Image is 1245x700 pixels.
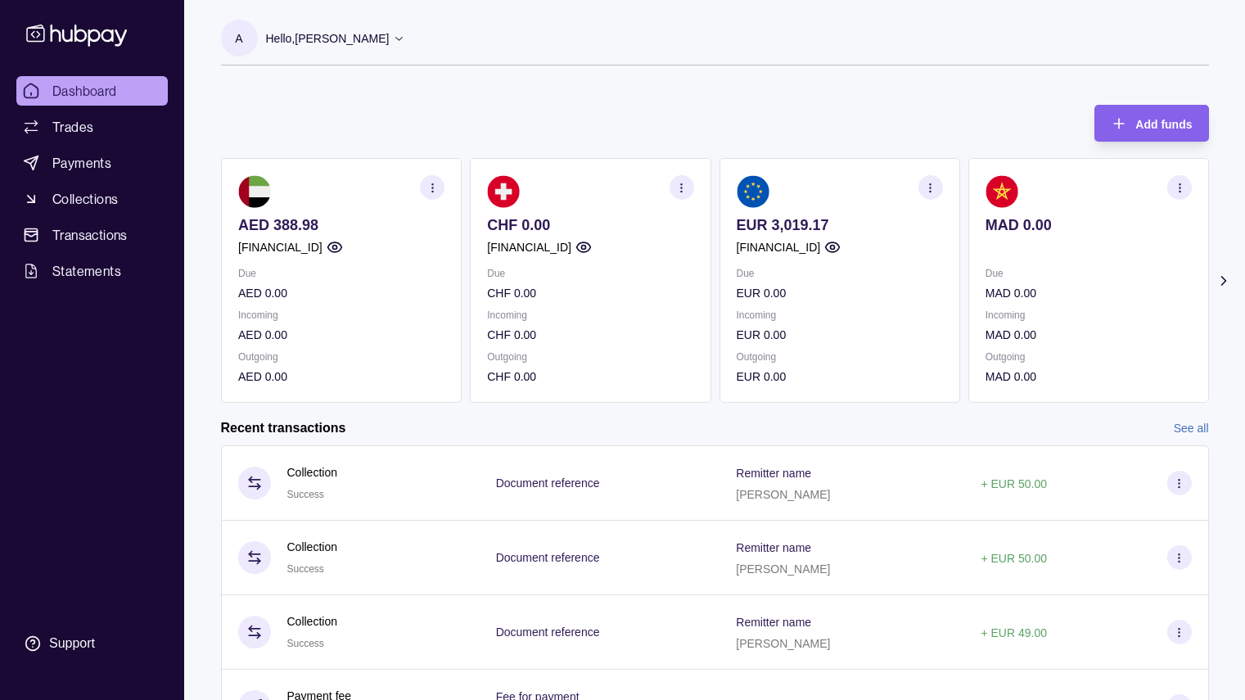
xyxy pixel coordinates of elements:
[496,625,600,639] p: Document reference
[736,562,830,576] p: [PERSON_NAME]
[52,189,118,209] span: Collections
[487,238,571,256] p: [FINANCIAL_ID]
[235,29,242,47] p: A
[238,238,323,256] p: [FINANCIAL_ID]
[52,81,117,101] span: Dashboard
[487,306,693,324] p: Incoming
[736,326,942,344] p: EUR 0.00
[487,348,693,366] p: Outgoing
[16,148,168,178] a: Payments
[985,326,1191,344] p: MAD 0.00
[238,175,271,208] img: ae
[985,306,1191,324] p: Incoming
[736,368,942,386] p: EUR 0.00
[736,488,830,501] p: [PERSON_NAME]
[736,306,942,324] p: Incoming
[487,326,693,344] p: CHF 0.00
[287,463,337,481] p: Collection
[487,216,693,234] p: CHF 0.00
[487,175,520,208] img: ch
[1135,118,1192,131] span: Add funds
[736,264,942,282] p: Due
[287,563,324,575] span: Success
[981,477,1047,490] p: + EUR 50.00
[985,264,1191,282] p: Due
[221,419,346,437] h2: Recent transactions
[16,256,168,286] a: Statements
[736,238,820,256] p: [FINANCIAL_ID]
[487,264,693,282] p: Due
[16,626,168,661] a: Support
[238,284,444,302] p: AED 0.00
[981,552,1047,565] p: + EUR 50.00
[49,635,95,653] div: Support
[238,368,444,386] p: AED 0.00
[287,612,337,630] p: Collection
[238,264,444,282] p: Due
[238,306,444,324] p: Incoming
[736,637,830,650] p: [PERSON_NAME]
[736,616,811,629] p: Remitter name
[16,112,168,142] a: Trades
[287,638,324,649] span: Success
[736,216,942,234] p: EUR 3,019.17
[52,225,128,245] span: Transactions
[736,541,811,554] p: Remitter name
[1174,419,1209,437] a: See all
[496,551,600,564] p: Document reference
[16,220,168,250] a: Transactions
[238,348,444,366] p: Outgoing
[985,216,1191,234] p: MAD 0.00
[985,348,1191,366] p: Outgoing
[287,538,337,556] p: Collection
[16,184,168,214] a: Collections
[736,175,769,208] img: eu
[487,368,693,386] p: CHF 0.00
[52,117,93,137] span: Trades
[266,29,390,47] p: Hello, [PERSON_NAME]
[736,467,811,480] p: Remitter name
[496,476,600,490] p: Document reference
[238,326,444,344] p: AED 0.00
[736,284,942,302] p: EUR 0.00
[985,175,1017,208] img: ma
[981,626,1047,639] p: + EUR 49.00
[985,284,1191,302] p: MAD 0.00
[736,348,942,366] p: Outgoing
[52,261,121,281] span: Statements
[1094,105,1208,142] button: Add funds
[287,489,324,500] span: Success
[52,153,111,173] span: Payments
[238,216,444,234] p: AED 388.98
[487,284,693,302] p: CHF 0.00
[985,368,1191,386] p: MAD 0.00
[16,76,168,106] a: Dashboard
